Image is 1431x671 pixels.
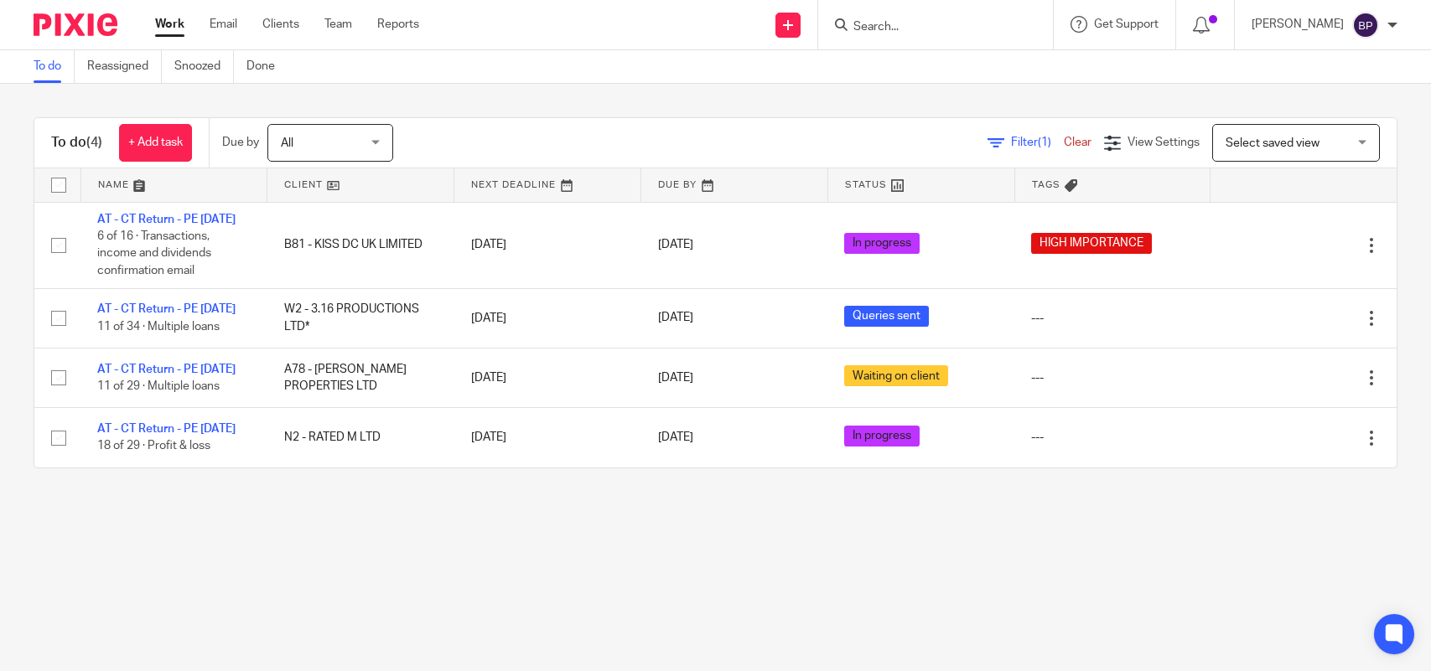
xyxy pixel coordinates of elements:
[1038,137,1051,148] span: (1)
[97,214,236,225] a: AT - CT Return - PE [DATE]
[97,380,220,392] span: 11 of 29 · Multiple loans
[844,365,948,386] span: Waiting on client
[34,50,75,83] a: To do
[267,348,454,407] td: A78 - [PERSON_NAME] PROPERTIES LTD
[1252,16,1344,33] p: [PERSON_NAME]
[1352,12,1379,39] img: svg%3E
[377,16,419,33] a: Reports
[1032,180,1060,189] span: Tags
[267,202,454,288] td: B81 - KISS DC UK LIMITED
[1031,429,1193,446] div: ---
[119,124,192,162] a: + Add task
[844,426,920,446] span: In progress
[262,16,299,33] a: Clients
[97,321,220,333] span: 11 of 34 · Multiple loans
[658,312,693,324] span: [DATE]
[97,230,211,276] span: 6 of 16 · Transactions, income and dividends confirmation email
[1031,369,1193,386] div: ---
[87,50,162,83] a: Reassigned
[210,16,237,33] a: Email
[34,13,117,36] img: Pixie
[51,134,102,152] h1: To do
[844,306,929,327] span: Queries sent
[222,134,259,151] p: Due by
[1031,310,1193,327] div: ---
[658,372,693,384] span: [DATE]
[454,408,641,467] td: [DATE]
[454,202,641,288] td: [DATE]
[852,20,1003,35] input: Search
[1064,137,1091,148] a: Clear
[86,136,102,149] span: (4)
[1031,233,1152,254] span: HIGH IMPORTANCE
[454,288,641,348] td: [DATE]
[658,239,693,250] span: [DATE]
[844,233,920,254] span: In progress
[1128,137,1200,148] span: View Settings
[97,364,236,375] a: AT - CT Return - PE [DATE]
[1011,137,1064,148] span: Filter
[155,16,184,33] a: Work
[281,137,293,149] span: All
[97,423,236,435] a: AT - CT Return - PE [DATE]
[267,408,454,467] td: N2 - RATED M LTD
[1094,18,1159,30] span: Get Support
[267,288,454,348] td: W2 - 3.16 PRODUCTIONS LTD*
[97,441,210,452] span: 18 of 29 · Profit & loss
[658,432,693,444] span: [DATE]
[174,50,234,83] a: Snoozed
[97,303,236,315] a: AT - CT Return - PE [DATE]
[1226,137,1320,149] span: Select saved view
[246,50,288,83] a: Done
[454,348,641,407] td: [DATE]
[324,16,352,33] a: Team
